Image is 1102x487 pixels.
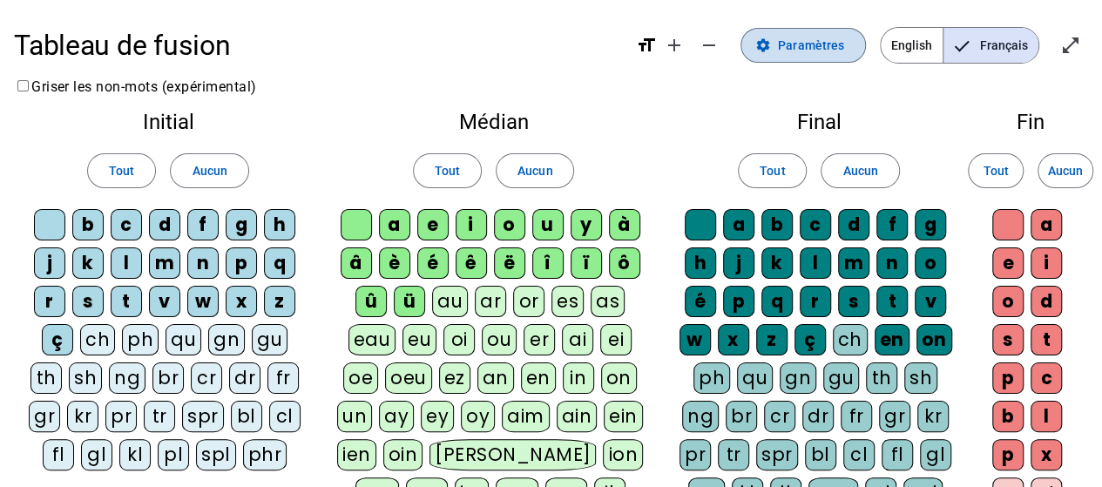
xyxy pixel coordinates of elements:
[192,160,226,181] span: Aucun
[43,439,74,470] div: fl
[109,160,134,181] span: Tout
[838,209,869,240] div: d
[664,35,685,56] mat-icon: add
[170,153,248,188] button: Aucun
[915,209,946,240] div: g
[379,401,414,432] div: ay
[679,439,711,470] div: pr
[571,209,602,240] div: y
[196,439,236,470] div: spl
[838,286,869,317] div: s
[1031,439,1062,470] div: x
[983,160,1008,181] span: Tout
[723,247,754,279] div: j
[187,286,219,317] div: w
[916,324,952,355] div: on
[1031,324,1062,355] div: t
[149,247,180,279] div: m
[755,37,771,53] mat-icon: settings
[756,439,798,470] div: spr
[158,439,189,470] div: pl
[1060,35,1081,56] mat-icon: open_in_full
[264,286,295,317] div: z
[166,324,201,355] div: qu
[879,401,910,432] div: gr
[723,286,754,317] div: p
[337,439,376,470] div: ien
[34,286,65,317] div: r
[800,209,831,240] div: c
[29,401,60,432] div: gr
[917,401,949,432] div: kr
[699,35,720,56] mat-icon: remove
[226,209,257,240] div: g
[122,324,159,355] div: ph
[723,209,754,240] div: a
[738,153,807,188] button: Tout
[394,286,425,317] div: ü
[67,401,98,432] div: kr
[413,153,482,188] button: Tout
[111,209,142,240] div: c
[992,362,1024,394] div: p
[609,209,640,240] div: à
[269,401,301,432] div: cl
[28,112,308,132] h2: Initial
[513,286,544,317] div: or
[379,209,410,240] div: a
[992,247,1024,279] div: e
[34,247,65,279] div: j
[226,286,257,317] div: x
[821,153,899,188] button: Aucun
[761,286,793,317] div: q
[693,362,730,394] div: ph
[992,324,1024,355] div: s
[461,401,495,432] div: oy
[943,28,1038,63] span: Français
[780,362,816,394] div: gn
[152,362,184,394] div: br
[876,209,908,240] div: f
[823,362,859,394] div: gu
[417,209,449,240] div: e
[355,286,387,317] div: û
[343,362,378,394] div: oe
[604,401,643,432] div: ein
[1031,401,1062,432] div: l
[881,28,943,63] span: English
[443,324,475,355] div: oi
[761,209,793,240] div: b
[992,286,1024,317] div: o
[563,362,594,394] div: in
[182,401,224,432] div: spr
[494,247,525,279] div: ë
[764,401,795,432] div: cr
[600,324,632,355] div: ei
[761,247,793,279] div: k
[756,324,788,355] div: z
[226,247,257,279] div: p
[532,209,564,240] div: u
[421,401,454,432] div: ey
[229,362,260,394] div: dr
[833,324,868,355] div: ch
[876,247,908,279] div: n
[601,362,637,394] div: on
[740,28,866,63] button: Paramètres
[105,401,137,432] div: pr
[502,401,550,432] div: aim
[636,35,657,56] mat-icon: format_size
[915,247,946,279] div: o
[119,439,151,470] div: kl
[109,362,145,394] div: ng
[915,286,946,317] div: v
[81,439,112,470] div: gl
[726,401,757,432] div: br
[987,112,1074,132] h2: Fin
[187,209,219,240] div: f
[685,286,716,317] div: é
[475,286,506,317] div: ar
[679,324,711,355] div: w
[80,324,115,355] div: ch
[72,209,104,240] div: b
